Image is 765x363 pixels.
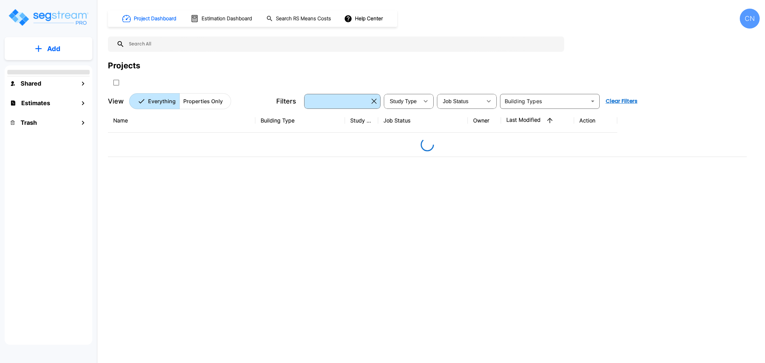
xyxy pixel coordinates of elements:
[438,92,482,110] div: Select
[264,12,335,25] button: Search RS Means Costs
[385,92,419,110] div: Select
[305,92,369,110] div: Select
[502,97,587,106] input: Building Types
[129,93,180,109] button: Everything
[110,76,123,89] button: SelectAll
[125,36,561,52] input: Search All
[5,39,92,58] button: Add
[134,15,176,23] h1: Project Dashboard
[345,109,378,133] th: Study Type
[108,96,124,106] p: View
[21,99,50,108] h1: Estimates
[276,15,331,23] h1: Search RS Means Costs
[120,11,180,26] button: Project Dashboard
[740,9,760,29] div: CN
[202,15,252,23] h1: Estimation Dashboard
[179,93,231,109] button: Properties Only
[21,79,41,88] h1: Shared
[255,109,345,133] th: Building Type
[588,97,597,106] button: Open
[21,118,37,127] h1: Trash
[378,109,468,133] th: Job Status
[108,60,140,72] div: Projects
[468,109,501,133] th: Owner
[574,109,617,133] th: Action
[443,99,468,104] span: Job Status
[603,95,640,108] button: Clear Filters
[188,12,256,26] button: Estimation Dashboard
[276,96,296,106] p: Filters
[47,44,60,54] p: Add
[129,93,231,109] div: Platform
[390,99,417,104] span: Study Type
[343,12,385,25] button: Help Center
[148,97,176,105] p: Everything
[8,8,89,27] img: Logo
[501,109,574,133] th: Last Modified
[183,97,223,105] p: Properties Only
[108,109,255,133] th: Name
